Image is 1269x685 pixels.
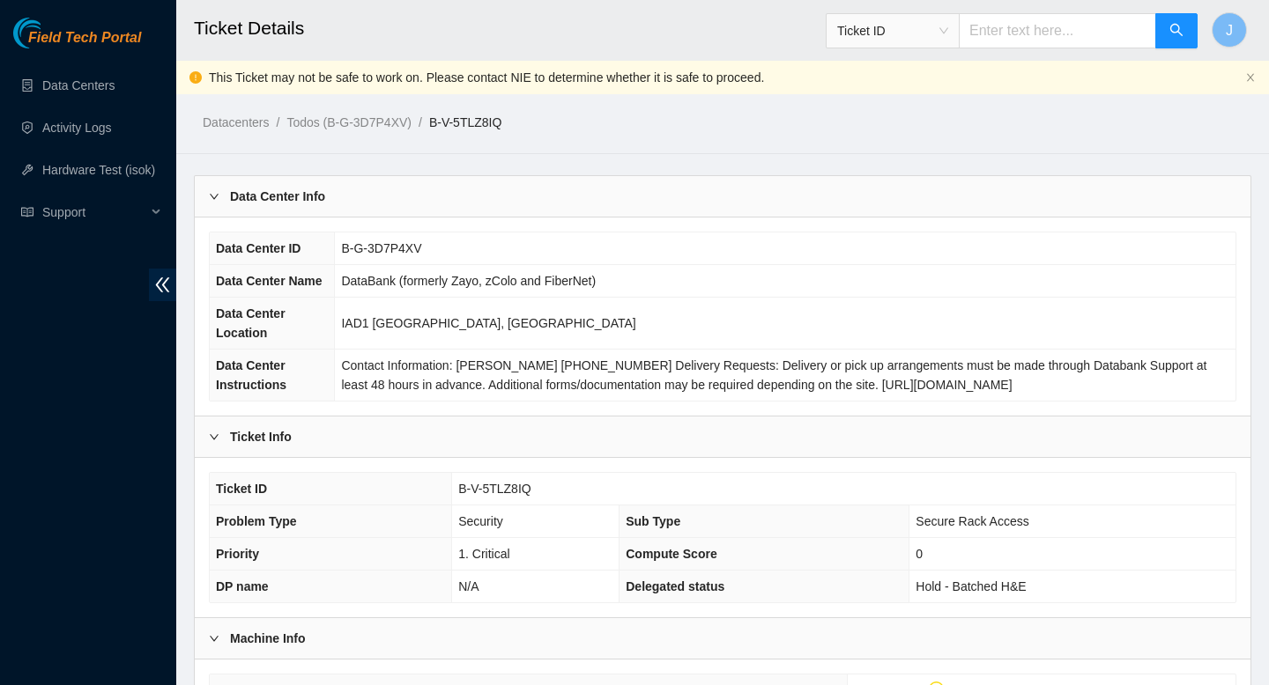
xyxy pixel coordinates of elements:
button: J [1212,12,1247,48]
span: B-V-5TLZ8IQ [458,482,531,496]
span: Ticket ID [837,18,948,44]
span: Sub Type [626,514,680,528]
b: Ticket Info [230,427,292,446]
span: IAD1 [GEOGRAPHIC_DATA], [GEOGRAPHIC_DATA] [341,316,635,330]
span: Data Center Name [216,274,323,288]
span: Data Center ID [216,241,301,255]
b: Machine Info [230,629,306,648]
div: Machine Info [195,618,1250,659]
a: Todos (B-G-3D7P4XV) [286,115,412,129]
a: Hardware Test (isok) [42,163,155,177]
span: 1. Critical [458,547,509,561]
span: Data Center Location [216,306,286,340]
b: Data Center Info [230,187,325,206]
span: Secure Rack Access [916,514,1028,528]
span: Priority [216,547,259,561]
span: J [1226,19,1233,41]
a: Akamai TechnologiesField Tech Portal [13,32,141,55]
span: Contact Information: [PERSON_NAME] [PHONE_NUMBER] Delivery Requests: Delivery or pick up arrangem... [341,358,1206,392]
span: Data Center Instructions [216,358,286,392]
span: close [1245,72,1256,83]
span: Hold - Batched H&E [916,579,1026,593]
span: right [209,191,219,202]
a: Datacenters [203,115,269,129]
span: right [209,633,219,644]
div: Ticket Info [195,416,1250,457]
input: Enter text here... [959,13,1156,48]
span: Security [458,514,503,528]
span: N/A [458,579,479,593]
img: Akamai Technologies [13,18,89,48]
span: Compute Score [626,547,716,561]
div: Data Center Info [195,176,1250,217]
span: Field Tech Portal [28,30,141,47]
span: search [1169,23,1184,40]
span: / [419,115,422,129]
span: B-G-3D7P4XV [341,241,421,255]
a: Data Centers [42,78,115,92]
button: close [1245,72,1256,84]
span: / [276,115,279,129]
span: 0 [916,547,923,561]
span: Support [42,195,146,230]
button: search [1155,13,1198,48]
span: double-left [149,269,176,301]
span: Delegated status [626,579,724,593]
span: DP name [216,579,269,593]
span: Ticket ID [216,482,267,496]
a: Activity Logs [42,121,112,135]
span: right [209,431,219,442]
span: read [21,206,33,218]
span: Problem Type [216,514,297,528]
a: B-V-5TLZ8IQ [429,115,501,129]
span: DataBank (formerly Zayo, zColo and FiberNet) [341,274,596,288]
